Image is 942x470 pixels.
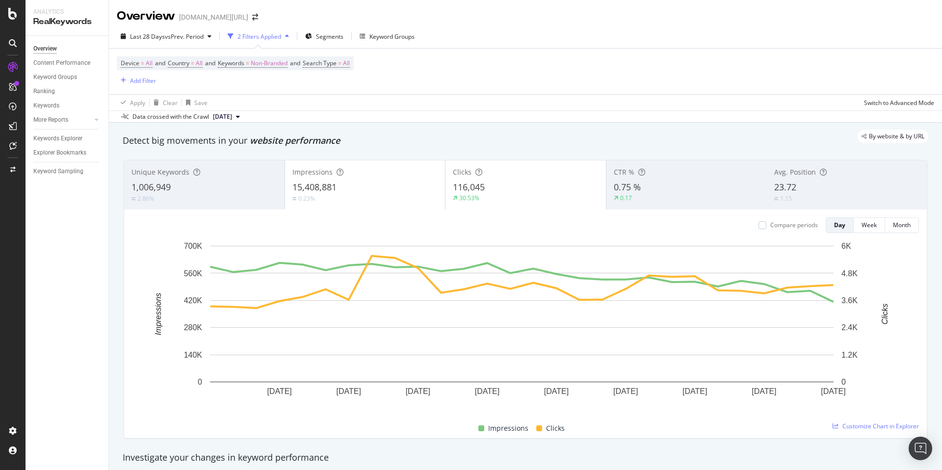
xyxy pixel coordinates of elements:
button: Week [854,217,885,233]
span: = [338,59,341,67]
div: Keywords Explorer [33,133,82,144]
a: Content Performance [33,58,102,68]
text: Clicks [881,304,889,325]
text: [DATE] [337,387,361,395]
div: [DOMAIN_NAME][URL] [179,12,248,22]
span: and [290,59,300,67]
span: Non-Branded [251,56,288,70]
button: Switch to Advanced Mode [860,95,934,110]
span: Search Type [303,59,337,67]
a: Keywords Explorer [33,133,102,144]
svg: A chart. [132,241,912,411]
div: Apply [130,99,145,107]
text: [DATE] [475,387,499,395]
div: Compare periods [770,221,818,229]
div: RealKeywords [33,16,101,27]
text: 1.2K [841,351,858,359]
div: 30.53% [459,194,479,202]
div: 0.23% [298,194,315,203]
span: Clicks [546,422,565,434]
button: Clear [150,95,178,110]
text: 6K [841,242,851,250]
text: 560K [184,269,203,277]
span: All [343,56,350,70]
text: Impressions [154,293,162,335]
span: Last 28 Days [130,32,165,41]
span: 15,408,881 [292,181,337,193]
text: 700K [184,242,203,250]
img: Equal [292,197,296,200]
div: Content Performance [33,58,90,68]
div: Data crossed with the Crawl [132,112,209,121]
img: Equal [774,197,778,200]
div: 2.86% [137,194,154,203]
text: 2.4K [841,323,858,332]
button: Save [182,95,208,110]
text: [DATE] [613,387,638,395]
div: Open Intercom Messenger [909,437,932,460]
span: 0.75 % [614,181,641,193]
div: Keywords [33,101,59,111]
span: 1,006,949 [131,181,171,193]
a: Ranking [33,86,102,97]
button: Segments [301,28,347,44]
div: More Reports [33,115,68,125]
div: 0.17 [620,194,632,202]
span: = [191,59,194,67]
div: Ranking [33,86,55,97]
div: Overview [33,44,57,54]
button: 2 Filters Applied [224,28,293,44]
text: 140K [184,351,203,359]
span: All [196,56,203,70]
div: Save [194,99,208,107]
text: [DATE] [544,387,569,395]
div: Analytics [33,8,101,16]
div: 2 Filters Applied [237,32,281,41]
span: Segments [316,32,343,41]
button: Apply [117,95,145,110]
span: Impressions [292,167,333,177]
text: [DATE] [821,387,845,395]
text: 280K [184,323,203,332]
button: Last 28 DaysvsPrev. Period [117,28,215,44]
text: 3.6K [841,296,858,305]
div: Switch to Advanced Mode [864,99,934,107]
a: Keyword Groups [33,72,102,82]
div: 1.15 [780,194,792,203]
span: Country [168,59,189,67]
button: Day [826,217,854,233]
div: Explorer Bookmarks [33,148,86,158]
button: Keyword Groups [356,28,419,44]
span: Avg. Position [774,167,816,177]
div: Keyword Sampling [33,166,83,177]
text: 420K [184,296,203,305]
span: Unique Keywords [131,167,189,177]
div: Keyword Groups [33,72,77,82]
span: Impressions [488,422,528,434]
text: 4.8K [841,269,858,277]
div: legacy label [858,130,928,143]
span: = [141,59,144,67]
text: [DATE] [406,387,430,395]
div: Month [893,221,911,229]
span: Device [121,59,139,67]
a: Customize Chart in Explorer [833,422,919,430]
a: Overview [33,44,102,54]
button: Add Filter [117,75,156,86]
div: arrow-right-arrow-left [252,14,258,21]
text: 0 [198,378,202,386]
span: 2025 Sep. 12th [213,112,232,121]
span: CTR % [614,167,634,177]
button: [DATE] [209,111,244,123]
span: 116,045 [453,181,485,193]
a: More Reports [33,115,92,125]
text: [DATE] [752,387,776,395]
text: 0 [841,378,846,386]
div: Week [862,221,877,229]
img: Equal [131,197,135,200]
span: and [205,59,215,67]
div: Investigate your changes in keyword performance [123,451,928,464]
a: Keyword Sampling [33,166,102,177]
span: Keywords [218,59,244,67]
